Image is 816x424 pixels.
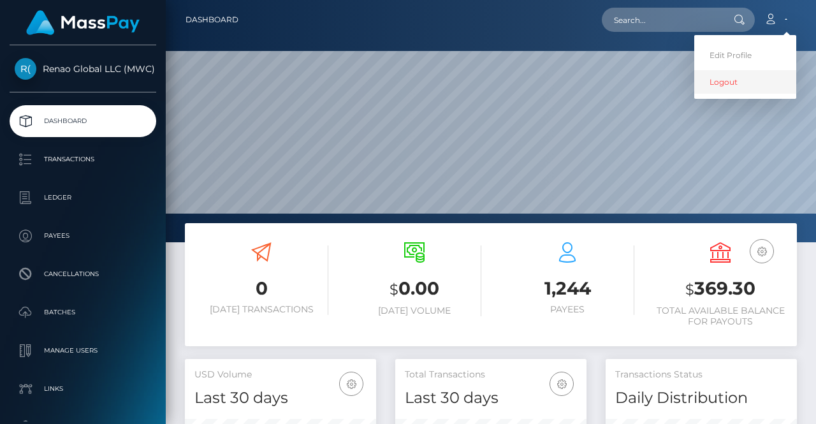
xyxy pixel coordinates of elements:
[694,43,796,67] a: Edit Profile
[653,276,787,302] h3: 369.30
[15,379,151,398] p: Links
[194,304,328,315] h6: [DATE] Transactions
[15,150,151,169] p: Transactions
[390,281,398,298] small: $
[10,373,156,405] a: Links
[10,335,156,367] a: Manage Users
[602,8,722,32] input: Search...
[10,63,156,75] span: Renao Global LLC (MWC)
[10,258,156,290] a: Cancellations
[347,305,481,316] h6: [DATE] Volume
[15,341,151,360] p: Manage Users
[15,112,151,131] p: Dashboard
[15,188,151,207] p: Ledger
[347,276,481,302] h3: 0.00
[694,70,796,94] a: Logout
[615,387,787,409] h4: Daily Distribution
[15,303,151,322] p: Batches
[685,281,694,298] small: $
[194,369,367,381] h5: USD Volume
[10,220,156,252] a: Payees
[500,276,634,301] h3: 1,244
[10,182,156,214] a: Ledger
[615,369,787,381] h5: Transactions Status
[10,143,156,175] a: Transactions
[405,387,577,409] h4: Last 30 days
[15,226,151,245] p: Payees
[194,387,367,409] h4: Last 30 days
[15,58,36,80] img: Renao Global LLC (MWC)
[194,276,328,301] h3: 0
[500,304,634,315] h6: Payees
[186,6,238,33] a: Dashboard
[405,369,577,381] h5: Total Transactions
[15,265,151,284] p: Cancellations
[10,296,156,328] a: Batches
[26,10,140,35] img: MassPay Logo
[10,105,156,137] a: Dashboard
[653,305,787,327] h6: Total Available Balance for Payouts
